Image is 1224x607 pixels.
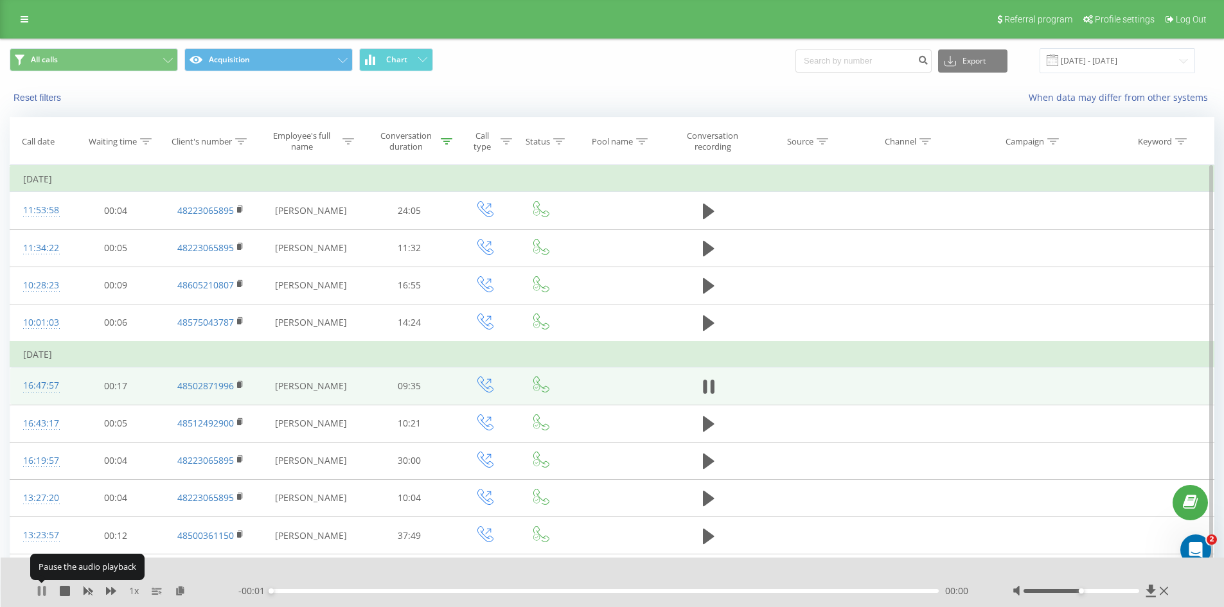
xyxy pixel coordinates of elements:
[69,267,163,304] td: 00:09
[184,48,353,71] button: Acquisition
[259,229,363,267] td: [PERSON_NAME]
[363,304,456,342] td: 14:24
[592,136,633,147] div: Pool name
[177,529,234,541] a: 48500361150
[675,130,750,152] div: Conversation recording
[22,136,55,147] div: Call date
[359,48,433,71] button: Chart
[31,55,58,65] span: All calls
[1180,534,1211,565] iframe: Intercom live chat
[69,405,163,442] td: 00:05
[69,517,163,554] td: 00:12
[1004,14,1072,24] span: Referral program
[526,136,550,147] div: Status
[30,554,145,579] div: Pause the audio playback
[177,242,234,254] a: 48223065895
[264,130,339,152] div: Employee's full name
[259,304,363,342] td: [PERSON_NAME]
[23,486,57,511] div: 13:27:20
[795,49,932,73] input: Search by number
[23,373,57,398] div: 16:47:57
[945,585,968,597] span: 00:00
[386,55,407,64] span: Chart
[238,585,271,597] span: - 00:01
[129,585,139,597] span: 1 x
[89,136,137,147] div: Waiting time
[10,48,178,71] button: All calls
[363,517,456,554] td: 37:49
[259,367,363,405] td: [PERSON_NAME]
[177,316,234,328] a: 48575043787
[69,442,163,479] td: 00:04
[259,442,363,479] td: [PERSON_NAME]
[23,198,57,223] div: 11:53:58
[23,411,57,436] div: 16:43:17
[363,479,456,516] td: 10:04
[10,166,1214,192] td: [DATE]
[69,479,163,516] td: 00:04
[177,380,234,392] a: 48502871996
[23,310,57,335] div: 10:01:03
[938,49,1007,73] button: Export
[363,229,456,267] td: 11:32
[69,229,163,267] td: 00:05
[269,588,274,594] div: Accessibility label
[69,367,163,405] td: 00:17
[467,130,497,152] div: Call type
[23,236,57,261] div: 11:34:22
[259,517,363,554] td: [PERSON_NAME]
[363,192,456,229] td: 24:05
[363,267,456,304] td: 16:55
[259,192,363,229] td: [PERSON_NAME]
[259,479,363,516] td: [PERSON_NAME]
[1029,91,1214,103] a: When data may differ from other systems
[1079,588,1084,594] div: Accessibility label
[259,267,363,304] td: [PERSON_NAME]
[363,405,456,442] td: 10:21
[10,92,67,103] button: Reset filters
[787,136,813,147] div: Source
[1006,136,1044,147] div: Campaign
[885,136,916,147] div: Channel
[23,523,57,548] div: 13:23:57
[363,554,456,592] td: 08:54
[363,442,456,479] td: 30:00
[177,454,234,466] a: 48223065895
[23,273,57,298] div: 10:28:23
[69,304,163,342] td: 00:06
[259,405,363,442] td: [PERSON_NAME]
[172,136,232,147] div: Client's number
[363,367,456,405] td: 09:35
[177,279,234,291] a: 48605210807
[10,342,1214,367] td: [DATE]
[69,192,163,229] td: 00:04
[23,448,57,473] div: 16:19:57
[177,417,234,429] a: 48512492900
[177,491,234,504] a: 48223065895
[1138,136,1172,147] div: Keyword
[177,204,234,216] a: 48223065895
[375,130,438,152] div: Conversation duration
[1207,534,1217,545] span: 2
[259,554,363,592] td: [PERSON_NAME]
